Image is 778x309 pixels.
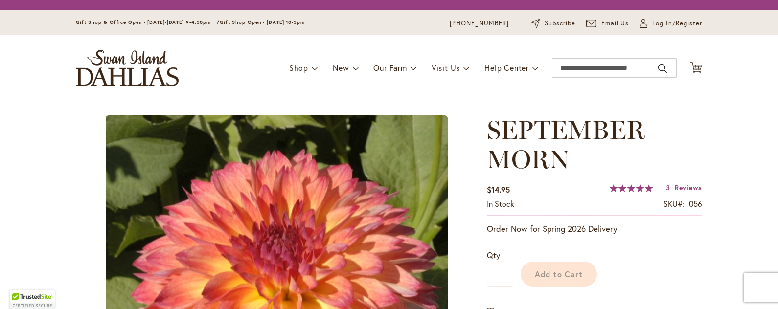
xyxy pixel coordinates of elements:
span: Log In/Register [652,19,702,28]
a: Subscribe [531,19,575,28]
div: 056 [689,199,702,210]
span: Gift Shop Open - [DATE] 10-3pm [220,19,305,25]
span: Our Farm [373,63,407,73]
div: 100% [610,184,653,192]
span: Visit Us [432,63,460,73]
span: $14.95 [487,184,510,195]
span: Qty [487,250,500,260]
span: Shop [289,63,308,73]
a: store logo [76,50,179,86]
a: Email Us [586,19,629,28]
div: Availability [487,199,514,210]
span: Gift Shop & Office Open - [DATE]-[DATE] 9-4:30pm / [76,19,220,25]
span: SEPTEMBER MORN [487,114,645,175]
span: Help Center [484,63,529,73]
iframe: Launch Accessibility Center [7,274,35,302]
a: 3 Reviews [666,183,702,192]
span: New [333,63,349,73]
span: In stock [487,199,514,209]
span: Subscribe [545,19,575,28]
strong: SKU [664,199,685,209]
a: Log In/Register [640,19,702,28]
a: [PHONE_NUMBER] [450,19,509,28]
p: Order Now for Spring 2026 Delivery [487,223,702,235]
span: Email Us [601,19,629,28]
span: Reviews [675,183,702,192]
span: 3 [666,183,670,192]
